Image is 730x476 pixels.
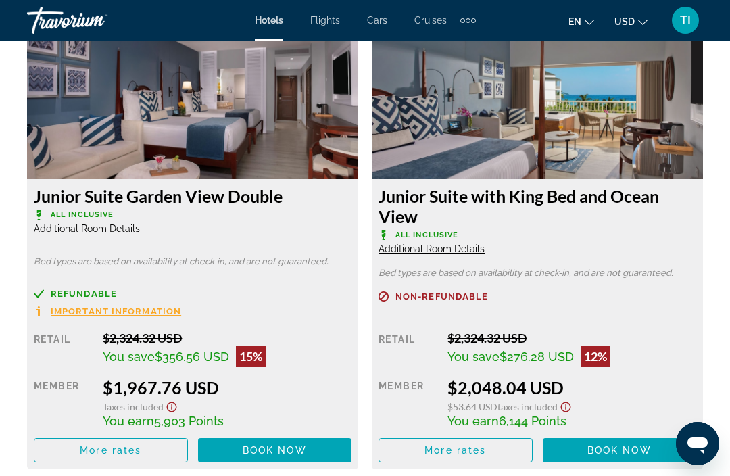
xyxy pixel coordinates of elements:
div: 15% [236,346,266,367]
span: You save [103,350,155,364]
span: TI [680,14,691,27]
a: Refundable [34,289,351,299]
span: Important Information [51,307,181,316]
span: Non-refundable [395,292,488,301]
p: Bed types are based on availability at check-in, and are not guaranteed. [34,257,351,266]
button: Important Information [34,306,181,317]
a: Hotels [255,15,283,26]
div: Retail [34,331,93,367]
span: Additional Room Details [34,223,140,234]
p: Bed types are based on availability at check-in, and are not guaranteed. [379,268,696,278]
div: Member [379,377,437,428]
div: Retail [379,331,437,367]
img: e3a887b3-5ff0-4ff7-9256-08cc8e37563d.jpeg [372,10,703,179]
span: Taxes included [103,401,164,412]
span: USD [614,16,635,27]
button: Change currency [614,11,648,31]
span: You earn [447,414,499,428]
a: Travorium [27,3,162,38]
div: Member [34,377,93,428]
button: More rates [379,438,533,462]
h3: Junior Suite Garden View Double [34,186,351,206]
button: Book now [198,438,352,462]
div: $2,048.04 USD [447,377,696,398]
span: Book now [243,445,307,456]
div: 12% [581,346,610,367]
span: All Inclusive [51,210,114,219]
span: en [568,16,581,27]
span: More rates [80,445,141,456]
button: Extra navigation items [460,9,476,31]
a: Flights [310,15,340,26]
a: Cars [367,15,387,26]
span: $356.56 USD [155,350,229,364]
iframe: Button to launch messaging window [676,422,719,465]
div: $1,967.76 USD [103,377,351,398]
a: Cruises [414,15,447,26]
button: More rates [34,438,188,462]
button: Show Taxes and Fees disclaimer [164,398,180,413]
span: You earn [103,414,154,428]
span: Refundable [51,289,117,298]
button: Show Taxes and Fees disclaimer [558,398,574,413]
span: More rates [424,445,486,456]
span: Taxes included [497,401,558,412]
button: User Menu [668,6,703,34]
button: Change language [568,11,594,31]
span: $276.28 USD [500,350,574,364]
div: $2,324.32 USD [103,331,351,346]
button: Book now [543,438,697,462]
span: All Inclusive [395,231,458,239]
span: $53.64 USD [447,401,497,412]
span: Additional Room Details [379,243,485,254]
span: Book now [587,445,652,456]
div: $2,324.32 USD [447,331,696,346]
h3: Junior Suite with King Bed and Ocean View [379,186,696,227]
img: 4fab0f82-6120-4129-8027-fb70913724ed.jpeg [27,10,358,179]
span: 6,144 Points [499,414,566,428]
span: You save [447,350,500,364]
span: 5,903 Points [154,414,224,428]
